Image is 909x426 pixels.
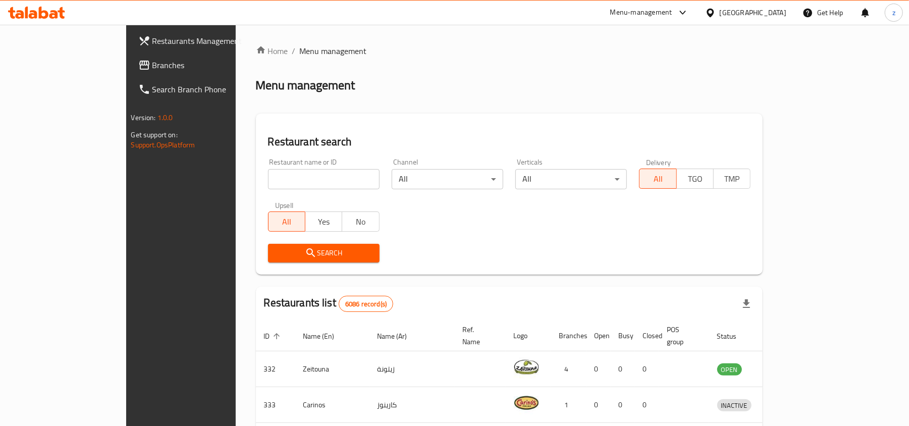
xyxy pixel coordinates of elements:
[152,83,270,95] span: Search Branch Phone
[130,29,278,53] a: Restaurants Management
[309,215,338,229] span: Yes
[676,169,714,189] button: TGO
[551,321,586,351] th: Branches
[635,351,659,387] td: 0
[635,387,659,423] td: 0
[273,215,301,229] span: All
[131,138,195,151] a: Support.OpsPlatform
[342,211,379,232] button: No
[369,387,455,423] td: كارينوز
[300,45,367,57] span: Menu management
[303,330,348,342] span: Name (En)
[264,330,283,342] span: ID
[586,351,611,387] td: 0
[339,299,393,309] span: 6086 record(s)
[268,134,751,149] h2: Restaurant search
[717,363,742,376] div: OPEN
[295,351,369,387] td: Zeitouna
[130,53,278,77] a: Branches
[276,247,371,259] span: Search
[717,364,742,376] span: OPEN
[717,330,750,342] span: Status
[275,201,294,208] label: Upsell
[264,295,394,312] h2: Restaurants list
[295,387,369,423] td: Carinos
[339,296,393,312] div: Total records count
[131,111,156,124] span: Version:
[506,321,551,351] th: Logo
[131,128,178,141] span: Get support on:
[734,292,759,316] div: Export file
[369,351,455,387] td: زيتونة
[463,324,494,348] span: Ref. Name
[639,169,676,189] button: All
[152,59,270,71] span: Branches
[514,354,539,380] img: Zeitouna
[718,172,746,186] span: TMP
[667,324,697,348] span: POS group
[586,321,611,351] th: Open
[717,400,752,411] span: INACTIVE
[157,111,173,124] span: 1.0.0
[892,7,895,18] span: z
[268,211,305,232] button: All
[346,215,375,229] span: No
[392,169,503,189] div: All
[611,387,635,423] td: 0
[305,211,342,232] button: Yes
[646,158,671,166] label: Delivery
[256,77,355,93] h2: Menu management
[586,387,611,423] td: 0
[551,351,586,387] td: 4
[515,169,627,189] div: All
[610,7,672,19] div: Menu-management
[152,35,270,47] span: Restaurants Management
[292,45,296,57] li: /
[551,387,586,423] td: 1
[268,244,380,262] button: Search
[514,390,539,415] img: Carinos
[635,321,659,351] th: Closed
[717,399,752,411] div: INACTIVE
[644,172,672,186] span: All
[130,77,278,101] a: Search Branch Phone
[611,351,635,387] td: 0
[268,169,380,189] input: Search for restaurant name or ID..
[681,172,710,186] span: TGO
[256,45,763,57] nav: breadcrumb
[713,169,751,189] button: TMP
[378,330,420,342] span: Name (Ar)
[611,321,635,351] th: Busy
[720,7,786,18] div: [GEOGRAPHIC_DATA]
